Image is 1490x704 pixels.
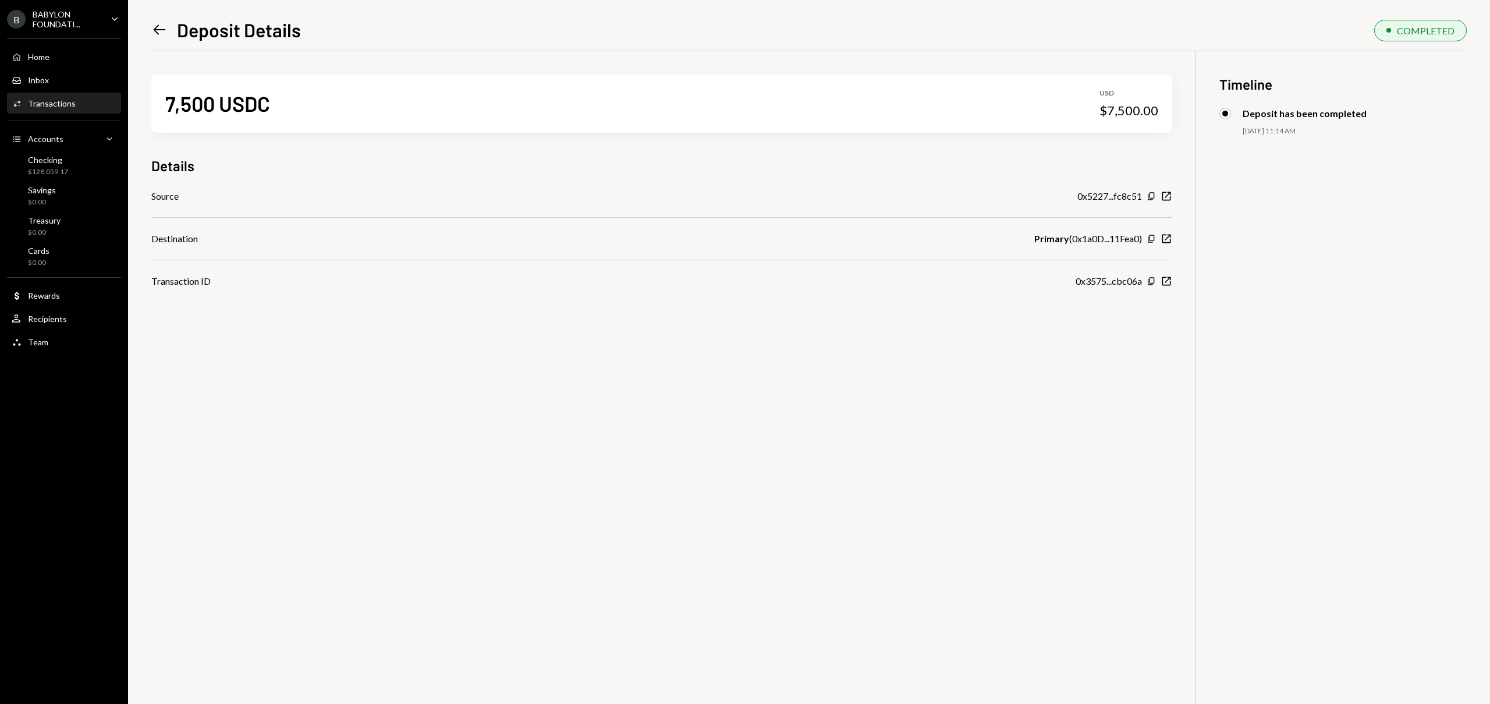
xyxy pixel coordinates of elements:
[7,93,121,114] a: Transactions
[177,18,301,41] h1: Deposit Details
[28,98,76,108] div: Transactions
[28,134,63,144] div: Accounts
[165,90,270,116] div: 7,500 USDC
[7,212,121,240] a: Treasury$0.00
[7,10,26,29] div: B
[151,156,194,175] h3: Details
[151,232,198,246] div: Destination
[28,185,56,195] div: Savings
[7,46,121,67] a: Home
[33,9,101,29] div: BABYLON FOUNDATI...
[1034,232,1069,246] b: Primary
[1099,102,1158,119] div: $7,500.00
[1243,126,1467,136] div: [DATE] 11:14 AM
[1243,108,1367,119] div: Deposit has been completed
[28,258,49,268] div: $0.00
[151,189,179,203] div: Source
[28,337,48,347] div: Team
[28,314,67,324] div: Recipients
[1397,25,1454,36] div: COMPLETED
[7,331,121,352] a: Team
[28,197,56,207] div: $0.00
[28,246,49,256] div: Cards
[28,228,61,238] div: $0.00
[28,215,61,225] div: Treasury
[28,291,60,300] div: Rewards
[7,182,121,210] a: Savings$0.00
[151,274,211,288] div: Transaction ID
[28,167,68,177] div: $128,059.17
[7,128,121,149] a: Accounts
[28,52,49,62] div: Home
[1219,75,1467,94] h3: Timeline
[1099,89,1158,98] div: USD
[28,155,68,165] div: Checking
[1034,232,1142,246] div: ( 0x1a0D...11Fea0 )
[1076,274,1142,288] div: 0x3575...cbc06a
[1077,189,1142,203] div: 0x5227...fc8c51
[7,242,121,270] a: Cards$0.00
[7,151,121,179] a: Checking$128,059.17
[7,69,121,90] a: Inbox
[7,285,121,306] a: Rewards
[28,75,49,85] div: Inbox
[7,308,121,329] a: Recipients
